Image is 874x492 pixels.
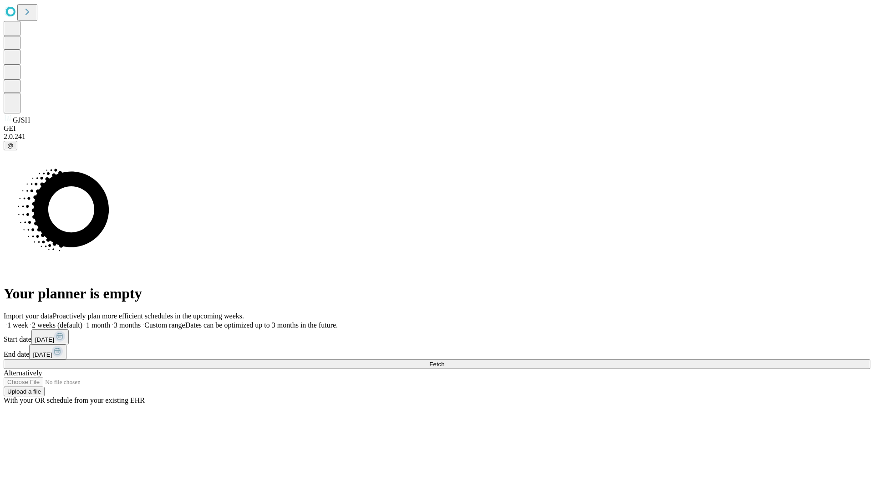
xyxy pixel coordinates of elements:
span: 1 month [86,321,110,329]
button: Upload a file [4,387,45,396]
span: Proactively plan more efficient schedules in the upcoming weeks. [53,312,244,320]
span: With your OR schedule from your existing EHR [4,396,145,404]
span: 1 week [7,321,28,329]
div: GEI [4,124,870,133]
span: 2 weeks (default) [32,321,82,329]
div: End date [4,344,870,359]
button: Fetch [4,359,870,369]
span: Alternatively [4,369,42,377]
span: Fetch [429,361,444,368]
div: Start date [4,329,870,344]
span: Dates can be optimized up to 3 months in the future. [185,321,338,329]
button: [DATE] [31,329,69,344]
h1: Your planner is empty [4,285,870,302]
span: [DATE] [35,336,54,343]
div: 2.0.241 [4,133,870,141]
span: Import your data [4,312,53,320]
span: [DATE] [33,351,52,358]
span: @ [7,142,14,149]
button: [DATE] [29,344,66,359]
button: @ [4,141,17,150]
span: 3 months [114,321,141,329]
span: Custom range [144,321,185,329]
span: GJSH [13,116,30,124]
